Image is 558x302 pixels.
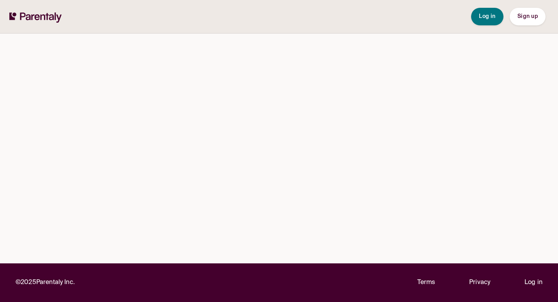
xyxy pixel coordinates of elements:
[16,277,75,288] p: © 2025 Parentaly Inc.
[517,14,538,19] span: Sign up
[510,8,546,25] button: Sign up
[469,277,490,288] a: Privacy
[524,277,542,288] a: Log in
[471,8,503,25] button: Log in
[417,277,435,288] a: Terms
[479,14,496,19] span: Log in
